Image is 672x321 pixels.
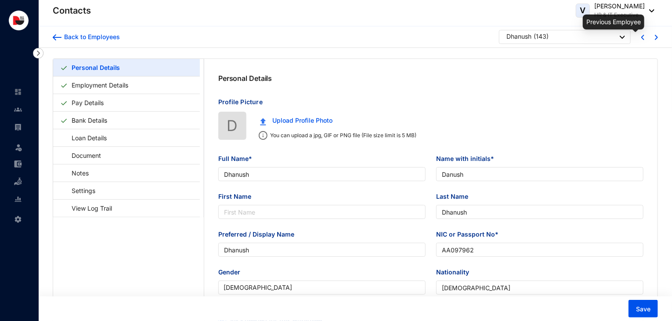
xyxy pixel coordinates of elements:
[53,33,120,41] a: Back to Employees
[655,35,658,40] img: chevron-right-blue.16c49ba0fe93ddb13f341d83a2dbca89.svg
[14,195,22,203] img: report-unselected.e6a6b4230fc7da01f883.svg
[68,94,107,112] a: Pay Details
[583,15,644,29] div: Previous Employee
[218,154,258,164] label: Full Name*
[645,9,654,12] img: dropdown-black.8e83cc76930a90b1a4fdb6d089b7bf3a.svg
[594,11,645,19] p: HR & IT Executive
[68,111,111,129] a: Bank Details
[53,34,61,40] img: arrow-backward-blue.96c47016eac47e06211658234db6edf5.svg
[641,35,644,40] img: chevron-left-blue.0fda5800d0a05439ff8ddef8047136d5.svg
[53,4,91,17] p: Contacts
[436,154,500,164] label: Name with initials*
[14,215,22,223] img: settings-unselected.1febfda315e6e19643a1.svg
[218,192,257,201] label: First Name
[14,178,22,186] img: loan-unselected.d74d20a04637f2d15ab5.svg
[68,76,132,94] a: Employment Details
[594,2,645,11] p: [PERSON_NAME]
[7,155,28,173] li: Expenses
[68,58,123,77] a: Personal Details
[7,173,28,190] li: Loan
[436,192,474,201] label: Last Name
[218,167,426,181] input: Full Name*
[224,281,420,294] span: Male
[436,243,643,257] input: NIC or Passport No*
[61,33,120,41] div: Back to Employees
[7,101,28,118] li: Contacts
[14,123,22,131] img: payroll-unselected.b590312f920e76f0c668.svg
[636,305,650,314] span: Save
[218,73,272,84] p: Personal Details
[218,205,426,219] input: First Name
[14,106,22,113] img: people-unselected.118708e94b43a90eceab.svg
[260,118,266,125] img: upload.c0f81fc875f389a06f631e1c6d8834da.svg
[7,118,28,136] li: Payroll
[60,164,92,182] a: Notes
[259,131,267,140] img: info.ad751165ce926853d1d36026adaaebbf.svg
[506,32,531,41] div: Dhanush
[14,88,22,96] img: home-unselected.a29eae3204392db15eaf.svg
[272,116,332,125] span: Upload Profile Photo
[227,114,238,137] span: D
[14,143,23,152] img: leave-unselected.2934df6273408c3f84d9.svg
[436,205,643,219] input: Last Name
[218,243,426,257] input: Preferred / Display Name
[436,267,475,277] label: Nationality
[436,167,643,181] input: Name with initials*
[534,32,549,43] p: ( 143 )
[620,36,625,39] img: dropdown-black.8e83cc76930a90b1a4fdb6d089b7bf3a.svg
[629,300,658,317] button: Save
[267,131,416,140] p: You can upload a jpg, GIF or PNG file (File size limit is 5 MB)
[436,230,505,239] label: NIC or Passport No*
[33,48,43,58] img: nav-icon-right.af6afadce00d159da59955279c43614e.svg
[580,7,586,15] span: V
[218,230,300,239] label: Preferred / Display Name
[253,112,339,129] button: Upload Profile Photo
[14,160,22,168] img: expense-unselected.2edcf0507c847f3e9e96.svg
[7,190,28,208] li: Reports
[7,83,28,101] li: Home
[60,199,115,217] a: View Log Trail
[218,98,643,112] p: Profile Picture
[218,267,246,277] label: Gender
[9,11,29,30] img: logo
[60,129,110,147] a: Loan Details
[60,182,98,200] a: Settings
[436,281,643,295] input: Nationality
[60,146,104,164] a: Document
